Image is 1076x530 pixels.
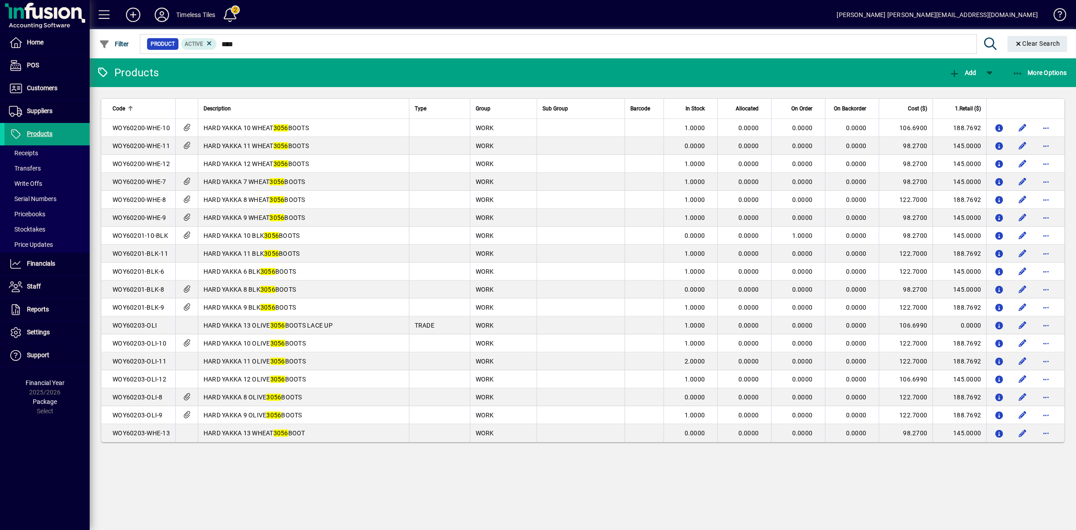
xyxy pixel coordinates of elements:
[685,304,705,311] span: 1.0000
[738,304,759,311] span: 0.0000
[792,214,813,221] span: 0.0000
[792,142,813,149] span: 0.0000
[273,124,288,131] em: 3056
[476,322,494,329] span: WORK
[270,376,285,383] em: 3056
[792,376,813,383] span: 0.0000
[685,142,705,149] span: 0.0000
[99,40,129,48] span: Filter
[27,351,49,359] span: Support
[1039,175,1053,189] button: More options
[1039,354,1053,368] button: More options
[738,178,759,185] span: 0.0000
[685,429,705,437] span: 0.0000
[113,142,170,149] span: WOY60200-WHE-11
[113,232,168,239] span: WOY60201-10-BLK
[879,298,933,316] td: 122.7000
[204,232,300,239] span: HARD YAKKA 10 BLK BOOTS
[933,352,986,370] td: 188.7692
[476,104,531,114] div: Group
[113,358,166,365] span: WOY60203-OLI-11
[792,178,813,185] span: 0.0000
[685,394,705,401] span: 0.0000
[1039,408,1053,422] button: More options
[113,412,163,419] span: WOY60203-OLI-9
[4,145,90,161] a: Receipts
[9,195,56,202] span: Serial Numbers
[738,268,759,275] span: 0.0000
[4,31,90,54] a: Home
[113,340,166,347] span: WOY60203-OLI-10
[1012,69,1067,76] span: More Options
[846,142,867,149] span: 0.0000
[846,412,867,419] span: 0.0000
[113,160,170,167] span: WOY60200-WHE-12
[955,104,981,114] span: 1.Retail ($)
[1039,228,1053,243] button: More options
[113,376,166,383] span: WOY60203-OLI-12
[269,178,284,185] em: 3056
[685,286,705,293] span: 0.0000
[476,142,494,149] span: WORK
[933,424,986,442] td: 145.0000
[949,69,976,76] span: Add
[933,280,986,298] td: 145.0000
[204,412,302,419] span: HARD YAKKA 9 OLIVE BOOTS
[791,104,812,114] span: On Order
[933,137,986,155] td: 145.0000
[1039,390,1053,404] button: More options
[792,160,813,167] span: 0.0000
[113,124,170,131] span: WOY60200-WHE-10
[4,54,90,77] a: POS
[113,304,165,311] span: WOY60201-BLK-9
[476,160,494,167] span: WORK
[933,370,986,388] td: 145.0000
[476,214,494,221] span: WORK
[9,210,45,218] span: Pricebooks
[933,263,986,280] td: 145.0000
[4,276,90,298] a: Staff
[738,232,759,239] span: 0.0000
[204,178,305,185] span: HARD YAKKA 7 WHEAT BOOTS
[4,161,90,176] a: Transfers
[879,209,933,227] td: 98.2700
[113,214,166,221] span: WOY60200-WHE-9
[476,250,494,257] span: WORK
[27,130,52,137] span: Products
[738,250,759,257] span: 0.0000
[1039,336,1053,350] button: More options
[879,424,933,442] td: 98.2700
[4,298,90,321] a: Reports
[933,209,986,227] td: 145.0000
[4,253,90,275] a: Financials
[879,406,933,424] td: 122.7000
[1039,210,1053,225] button: More options
[1015,354,1030,368] button: Edit
[879,191,933,209] td: 122.7000
[1039,193,1053,207] button: More options
[1015,139,1030,153] button: Edit
[273,429,288,437] em: 3056
[685,214,705,221] span: 1.0000
[792,304,813,311] span: 0.0000
[266,394,281,401] em: 3056
[846,304,867,311] span: 0.0000
[9,180,42,187] span: Write Offs
[204,322,333,329] span: HARD YAKKA 13 OLIVE BOOTS LACE UP
[113,104,125,114] span: Code
[9,165,41,172] span: Transfers
[273,142,288,149] em: 3056
[792,232,813,239] span: 1.0000
[1015,282,1030,297] button: Edit
[273,160,288,167] em: 3056
[792,124,813,131] span: 0.0000
[933,227,986,245] td: 145.0000
[476,232,494,239] span: WORK
[204,214,305,221] span: HARD YAKKA 9 WHEAT BOOTS
[204,124,309,131] span: HARD YAKKA 10 WHEAT BOOTS
[4,237,90,252] a: Price Updates
[1039,139,1053,153] button: More options
[113,394,163,401] span: WOY60203-OLI-8
[738,412,759,419] span: 0.0000
[630,104,658,114] div: Barcode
